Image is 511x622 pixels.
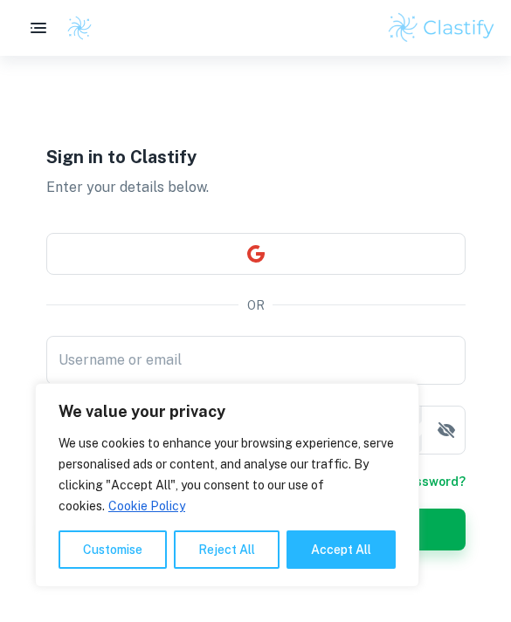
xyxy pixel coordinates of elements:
img: Clastify logo [386,10,497,45]
h1: Sign in to Clastify [46,144,466,170]
p: We use cookies to enhance your browsing experience, serve personalised ads or content, and analys... [59,433,396,516]
button: Customise [59,530,167,569]
a: Clastify logo [56,15,93,41]
button: Accept All [287,530,396,569]
p: OR [247,296,265,315]
img: Clastify logo [66,15,93,41]
p: Enter your details below. [46,177,466,198]
a: Cookie Policy [107,498,186,514]
button: Reject All [174,530,280,569]
a: Get started [287,574,357,588]
div: We value your privacy [35,383,419,587]
p: We value your privacy [59,401,396,422]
